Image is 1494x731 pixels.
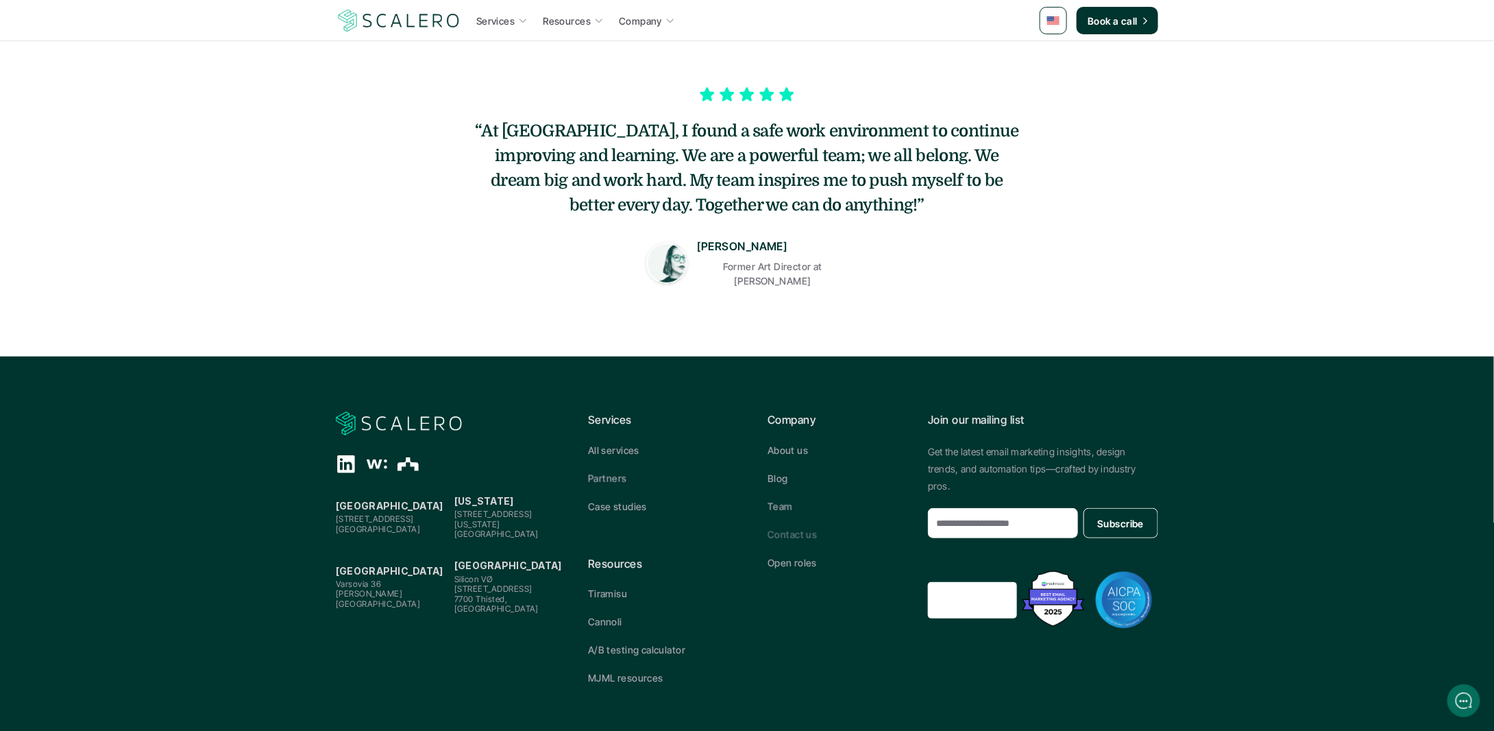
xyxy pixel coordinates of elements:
[1088,14,1138,28] p: Book a call
[768,555,817,570] p: Open roles
[588,443,639,457] p: All services
[21,182,253,209] button: New conversation
[588,499,726,514] a: Case studies
[588,586,627,601] p: Tiramisu
[588,671,726,685] a: MJML resources
[336,411,462,436] a: Scalero company logotype
[336,411,462,437] img: Scalero company logotype
[928,443,1158,495] p: Get the latest email marketing insights, design trends, and automation tips—crafted by industry p...
[336,579,381,589] span: Varsovia 36
[1083,508,1158,538] button: Subscribe
[476,14,515,28] p: Services
[588,643,726,657] a: A/B testing calculator
[336,500,443,512] strong: [GEOGRAPHIC_DATA]
[768,443,906,457] a: About us
[768,499,906,514] a: Team
[698,259,848,288] p: Former Art Director at [PERSON_NAME]
[336,8,462,33] a: Scalero company logotype
[588,586,726,601] a: Tiramisu
[336,8,462,34] img: Scalero company logotype
[336,514,414,524] span: [STREET_ADDRESS]
[454,519,539,539] span: [US_STATE][GEOGRAPHIC_DATA]
[768,527,906,542] a: Contact us
[588,614,622,629] p: Cannoli
[1097,516,1144,531] p: Subscribe
[114,479,173,488] span: We run on Gist
[88,190,164,201] span: New conversation
[336,599,420,609] span: [GEOGRAPHIC_DATA]
[543,14,591,28] p: Resources
[588,443,726,457] a: All services
[928,411,1158,429] p: Join our mailing list
[588,471,726,486] a: Partners
[454,574,493,584] span: Silicon VØ
[454,509,532,519] span: [STREET_ADDRESS]
[1077,7,1158,34] a: Book a call
[588,471,626,486] p: Partners
[473,119,1021,217] h5: “At [GEOGRAPHIC_DATA], I found a safe work environment to continue improving and learning. We are...
[698,238,787,256] p: [PERSON_NAME]
[768,471,906,486] a: Blog
[454,594,539,614] span: 7700 Thisted, [GEOGRAPHIC_DATA]
[1019,568,1088,630] img: Best Email Marketing Agency 2025 - Recognized by Mailmodo
[21,67,254,88] h1: Hi! Welcome to [GEOGRAPHIC_DATA].
[454,584,532,594] span: [STREET_ADDRESS]
[1447,684,1480,717] iframe: gist-messenger-bubble-iframe
[768,499,793,514] p: Team
[768,411,906,429] p: Company
[336,524,420,534] span: [GEOGRAPHIC_DATA]
[619,14,662,28] p: Company
[588,643,685,657] p: A/B testing calculator
[768,443,808,457] p: About us
[21,91,254,157] h2: Let us know if we can help with lifecycle marketing.
[588,671,663,685] p: MJML resources
[336,565,443,577] strong: [GEOGRAPHIC_DATA]
[454,495,514,507] strong: [US_STATE]
[768,527,817,542] p: Contact us
[588,499,647,514] p: Case studies
[588,411,726,429] p: Services
[768,555,906,570] a: Open roles
[768,471,788,486] p: Blog
[588,555,726,573] p: Resources
[454,560,562,571] strong: [GEOGRAPHIC_DATA]
[588,614,726,629] a: Cannoli
[336,588,402,599] span: [PERSON_NAME]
